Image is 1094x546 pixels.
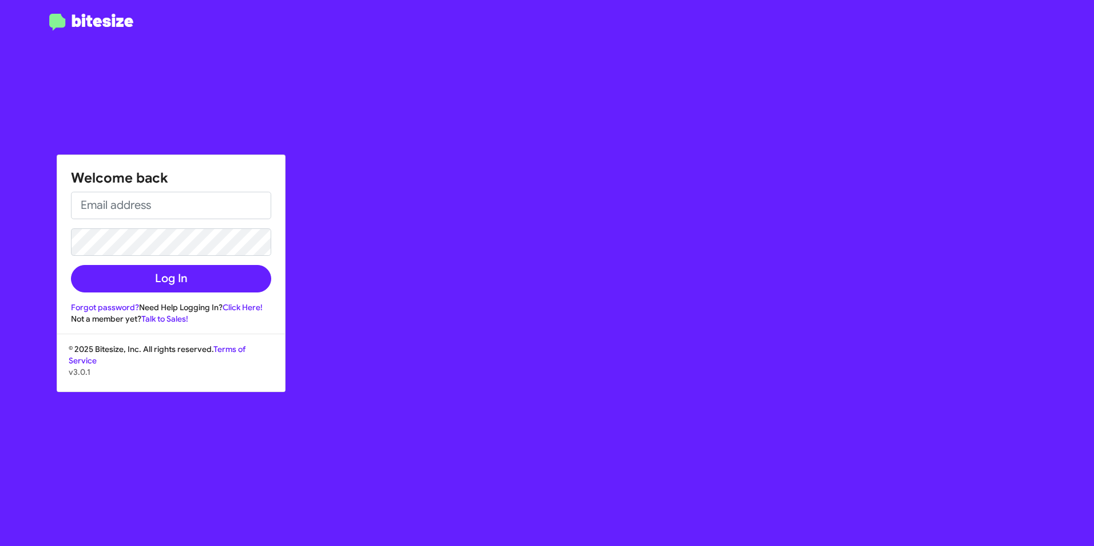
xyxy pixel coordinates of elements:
div: Not a member yet? [71,313,271,325]
h1: Welcome back [71,169,271,187]
p: v3.0.1 [69,366,273,378]
div: © 2025 Bitesize, Inc. All rights reserved. [57,343,285,391]
div: Need Help Logging In? [71,302,271,313]
input: Email address [71,192,271,219]
a: Terms of Service [69,344,245,366]
a: Talk to Sales! [141,314,188,324]
a: Click Here! [223,302,263,312]
button: Log In [71,265,271,292]
a: Forgot password? [71,302,139,312]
